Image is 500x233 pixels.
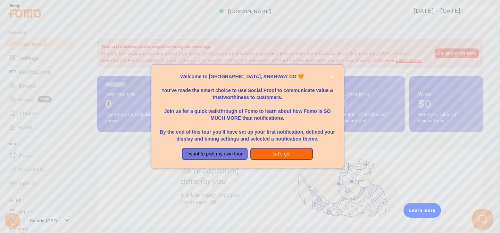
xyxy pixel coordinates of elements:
[403,203,441,218] div: Learn more
[182,148,248,160] button: I want to pick my own tour.
[160,101,335,122] p: Join us for a quick walkthrough of Fomo to learn about how Fomo is SO MUCH MORE than notifications.
[160,122,335,142] p: By the end of this tour you'll have set up your first notification, defined your display and timi...
[160,80,335,101] p: You've made the smart choice to use Social Proof to communicate value & trustworthiness to custom...
[250,148,312,160] button: Let's go!
[409,207,435,214] p: Learn more
[151,65,344,169] div: Welcome to Fomo, ANKHWAY CO 🧡You&amp;#39;ve made the smart choice to use Social Proof to communic...
[328,73,335,80] button: close,
[160,73,335,80] p: Welcome to [GEOGRAPHIC_DATA], ANKHWAY CO 🧡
